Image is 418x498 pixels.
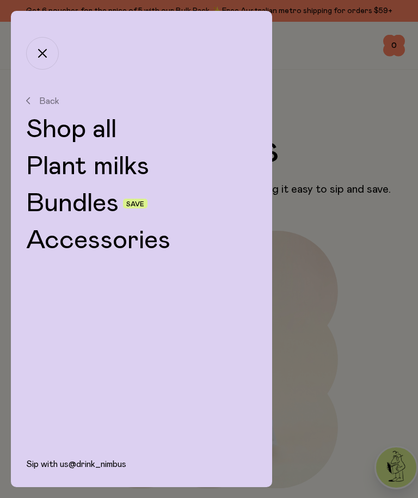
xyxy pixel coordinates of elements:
a: Bundles [26,190,119,217]
a: Shop all [26,116,257,143]
div: Sip with us [11,459,272,487]
a: Plant milks [26,153,257,180]
button: Back [26,96,257,106]
span: Save [126,201,144,207]
a: Accessories [26,228,257,254]
a: @drink_nimbus [69,460,126,469]
span: Back [39,96,59,106]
